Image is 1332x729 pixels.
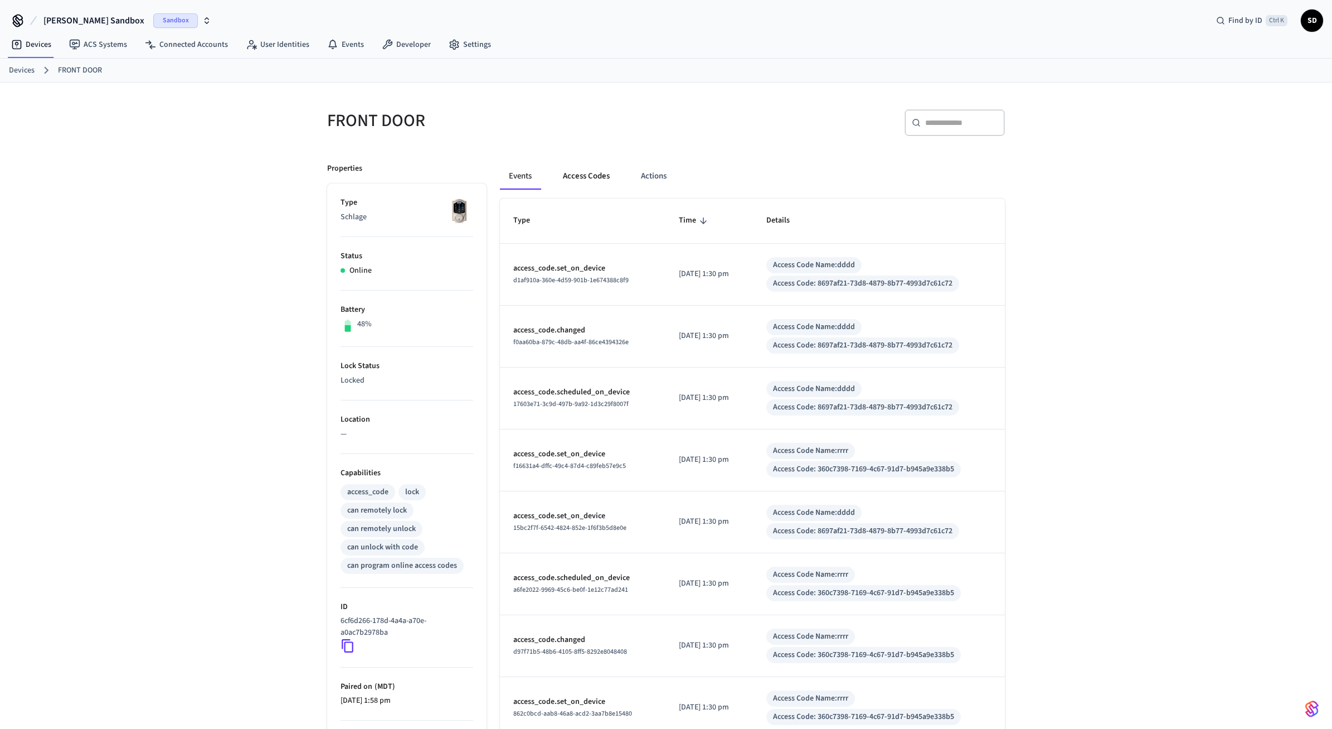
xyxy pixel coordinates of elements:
span: 17603e71-3c9d-497b-9a92-1d3c29f8007f [513,399,629,409]
div: Access Code Name: rrrr [773,445,848,457]
div: Access Code Name: rrrr [773,569,848,581]
p: [DATE] 1:30 pm [679,454,740,466]
h5: FRONT DOOR [327,109,659,132]
div: Access Code: 360c7398-7169-4c67-91d7-b945a9e338b5 [773,711,954,723]
img: Schlage Sense Smart Deadbolt with Camelot Trim, Front [445,197,473,225]
p: [DATE] 1:30 pm [679,578,740,590]
span: SD [1302,11,1322,31]
p: Battery [341,304,473,316]
p: Paired on [341,681,473,693]
div: Access Code Name: rrrr [773,693,848,704]
p: access_code.set_on_device [513,263,652,274]
div: can remotely unlock [347,523,416,535]
div: Find by IDCtrl K [1207,11,1296,31]
span: [PERSON_NAME] Sandbox [43,14,144,27]
p: Capabilities [341,467,473,479]
span: f16631a4-dffc-49c4-87d4-c89feb57e9c5 [513,461,626,471]
div: Access Code: 8697af21-73d8-4879-8b77-4993d7c61c72 [773,340,952,351]
p: Location [341,414,473,426]
p: access_code.set_on_device [513,696,652,708]
p: access_code.set_on_device [513,448,652,460]
p: access_code.set_on_device [513,510,652,522]
p: [DATE] 1:30 pm [679,516,740,528]
p: [DATE] 1:58 pm [341,695,473,707]
button: Actions [632,163,675,190]
div: access_code [347,486,388,498]
p: Online [349,265,372,277]
span: Time [679,212,711,229]
span: d97f71b5-48b6-4105-8ff5-8292e8048408 [513,647,627,656]
span: 862c0bcd-aab8-46a8-acd2-3aa7b8e15480 [513,709,632,718]
div: Access Code Name: dddd [773,507,855,519]
div: Access Code: 360c7398-7169-4c67-91d7-b945a9e338b5 [773,649,954,661]
p: access_code.changed [513,325,652,336]
p: 6cf6d266-178d-4a4a-a70e-a0ac7b2978ba [341,615,469,639]
span: d1af910a-360e-4d59-901b-1e674388c8f9 [513,276,629,285]
p: Schlage [341,211,473,223]
div: Access Code Name: dddd [773,259,855,271]
div: lock [405,486,419,498]
p: Lock Status [341,360,473,372]
p: access_code.changed [513,634,652,646]
a: Developer [373,35,440,55]
span: Find by ID [1228,15,1262,26]
p: [DATE] 1:30 pm [679,268,740,280]
div: Access Code Name: dddd [773,383,855,395]
a: User Identities [237,35,318,55]
span: ( MDT ) [372,681,395,692]
p: Properties [327,163,362,175]
div: Access Code: 360c7398-7169-4c67-91d7-b945a9e338b5 [773,587,954,599]
a: Settings [440,35,500,55]
a: FRONT DOOR [58,65,102,76]
div: can program online access codes [347,560,457,572]
span: a6fe2022-9969-45c6-be0f-1e12c77ad241 [513,585,628,595]
p: [DATE] 1:30 pm [679,702,740,713]
span: f0aa60ba-879c-48db-aa4f-86ce4394326e [513,337,629,347]
div: Access Code: 8697af21-73d8-4879-8b77-4993d7c61c72 [773,525,952,537]
span: Details [766,212,804,229]
p: [DATE] 1:30 pm [679,392,740,404]
span: Sandbox [153,13,198,28]
span: Type [513,212,545,229]
div: Access Code: 360c7398-7169-4c67-91d7-b945a9e338b5 [773,464,954,475]
a: Devices [9,65,35,76]
button: Events [500,163,541,190]
p: [DATE] 1:30 pm [679,330,740,342]
p: access_code.scheduled_on_device [513,387,652,398]
p: — [341,428,473,440]
span: 15bc2f7f-6542-4824-852e-1f6f3b5d8e0e [513,523,626,533]
a: Events [318,35,373,55]
span: Ctrl K [1266,15,1287,26]
div: Access Code: 8697af21-73d8-4879-8b77-4993d7c61c72 [773,402,952,413]
img: SeamLogoGradient.69752ec5.svg [1305,700,1319,718]
div: Access Code: 8697af21-73d8-4879-8b77-4993d7c61c72 [773,278,952,289]
div: ant example [500,163,1005,190]
a: Devices [2,35,60,55]
div: can unlock with code [347,542,418,553]
button: Access Codes [554,163,619,190]
button: SD [1301,9,1323,32]
a: Connected Accounts [136,35,237,55]
a: ACS Systems [60,35,136,55]
p: [DATE] 1:30 pm [679,640,740,651]
p: Status [341,250,473,262]
p: 48% [357,318,372,330]
p: ID [341,601,473,613]
div: Access Code Name: rrrr [773,631,848,643]
p: Locked [341,375,473,387]
p: access_code.scheduled_on_device [513,572,652,584]
div: can remotely lock [347,505,407,516]
p: Type [341,197,473,209]
div: Access Code Name: dddd [773,321,855,333]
